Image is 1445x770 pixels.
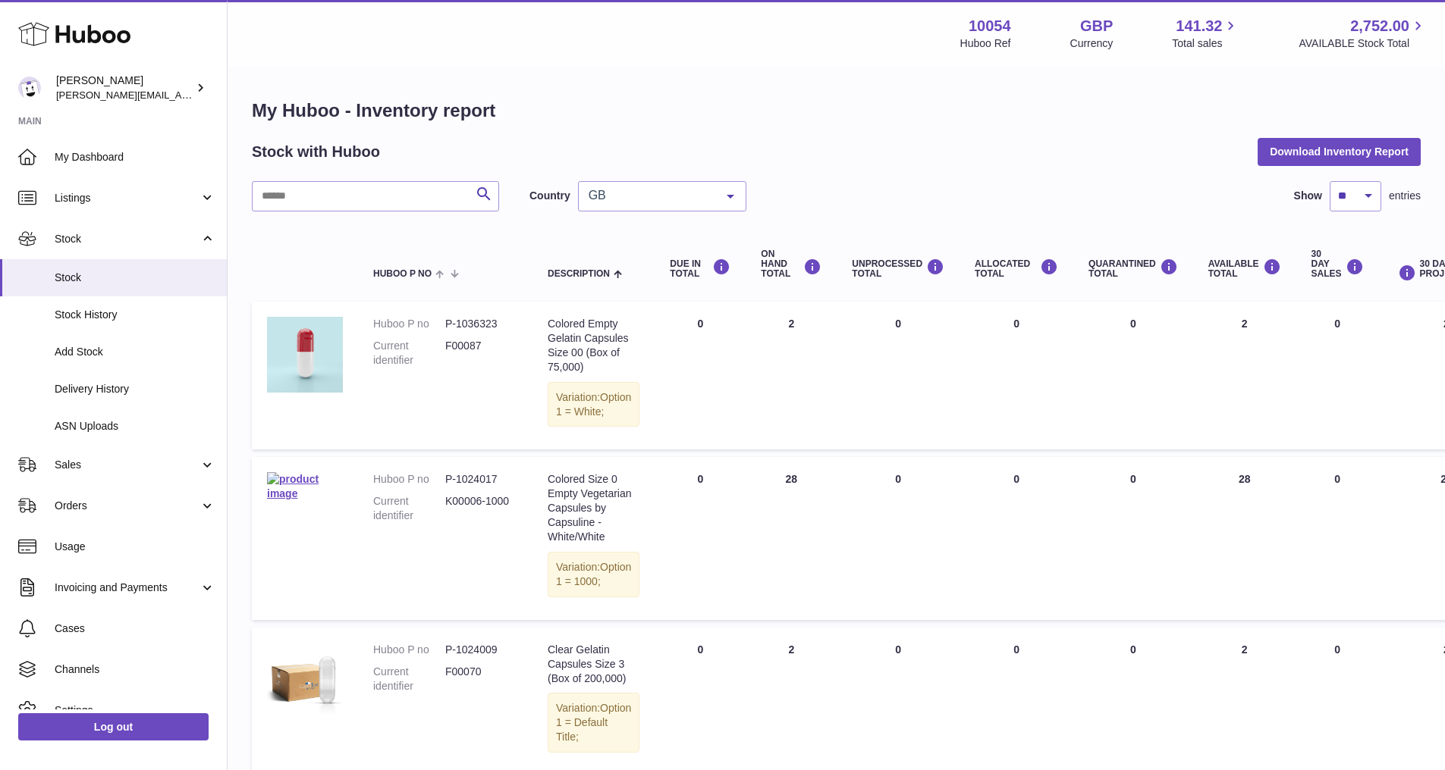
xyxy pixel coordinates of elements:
[55,458,199,472] span: Sales
[267,472,343,501] img: product image
[1130,473,1136,485] span: 0
[373,339,445,368] dt: Current identifier
[373,269,432,279] span: Huboo P no
[556,391,631,418] span: Option 1 = White;
[1294,189,1322,203] label: Show
[373,317,445,331] dt: Huboo P no
[55,150,215,164] span: My Dashboard
[1299,16,1427,51] a: 2,752.00 AVAILABLE Stock Total
[1350,16,1409,36] span: 2,752.00
[548,472,639,543] div: Colored Size 0 Empty Vegetarian Capsules by Capsuline - White/White
[548,317,639,374] div: Colored Empty Gelatin Capsules Size 00 (Box of 75,000)
[1080,16,1113,36] strong: GBP
[55,621,215,636] span: Cases
[969,16,1011,36] strong: 10054
[746,457,837,619] td: 28
[55,662,215,677] span: Channels
[1311,249,1364,280] div: 30 DAY SALES
[55,345,215,359] span: Add Stock
[585,188,715,203] span: GB
[556,702,631,743] span: Option 1 = Default Title;
[55,540,215,554] span: Usage
[55,191,199,205] span: Listings
[267,643,343,718] img: product image
[1172,36,1239,51] span: Total sales
[56,89,304,101] span: [PERSON_NAME][EMAIL_ADDRESS][DOMAIN_NAME]
[55,499,199,513] span: Orders
[837,457,960,619] td: 0
[445,317,517,331] dd: P-1036323
[1193,457,1296,619] td: 28
[548,382,639,427] div: Variation:
[1299,36,1427,51] span: AVAILABLE Stock Total
[56,74,193,102] div: [PERSON_NAME]
[55,703,215,718] span: Settings
[975,258,1058,279] div: ALLOCATED Total
[18,713,209,740] a: Log out
[670,258,730,279] div: DUE IN TOTAL
[267,317,343,393] img: product image
[655,457,746,619] td: 0
[1296,302,1379,449] td: 0
[445,665,517,693] dd: F00070
[746,302,837,449] td: 2
[548,552,639,597] div: Variation:
[1193,302,1296,449] td: 2
[445,339,517,368] dd: F00087
[55,581,199,595] span: Invoicing and Payments
[55,271,215,285] span: Stock
[960,36,1011,51] div: Huboo Ref
[445,472,517,487] dd: P-1024017
[1172,16,1239,51] a: 141.32 Total sales
[548,643,639,686] div: Clear Gelatin Capsules Size 3 (Box of 200,000)
[252,99,1421,123] h1: My Huboo - Inventory report
[55,232,199,246] span: Stock
[252,142,380,162] h2: Stock with Huboo
[1176,16,1222,36] span: 141.32
[960,457,1073,619] td: 0
[373,472,445,487] dt: Huboo P no
[548,269,610,279] span: Description
[445,643,517,657] dd: P-1024009
[1208,258,1281,279] div: AVAILABLE Total
[1130,643,1136,656] span: 0
[761,249,821,280] div: ON HAND Total
[960,302,1073,449] td: 0
[373,494,445,523] dt: Current identifier
[1130,318,1136,330] span: 0
[548,693,639,753] div: Variation:
[55,419,215,434] span: ASN Uploads
[55,308,215,322] span: Stock History
[18,77,41,99] img: luz@capsuline.com
[529,189,570,203] label: Country
[837,302,960,449] td: 0
[1088,258,1178,279] div: QUARANTINED Total
[55,382,215,396] span: Delivery History
[373,665,445,693] dt: Current identifier
[1296,457,1379,619] td: 0
[445,494,517,523] dd: K00006-1000
[373,643,445,657] dt: Huboo P no
[1070,36,1114,51] div: Currency
[556,561,631,587] span: Option 1 = 1000;
[655,302,746,449] td: 0
[1389,189,1421,203] span: entries
[1258,138,1421,165] button: Download Inventory Report
[852,258,944,279] div: UNPROCESSED Total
